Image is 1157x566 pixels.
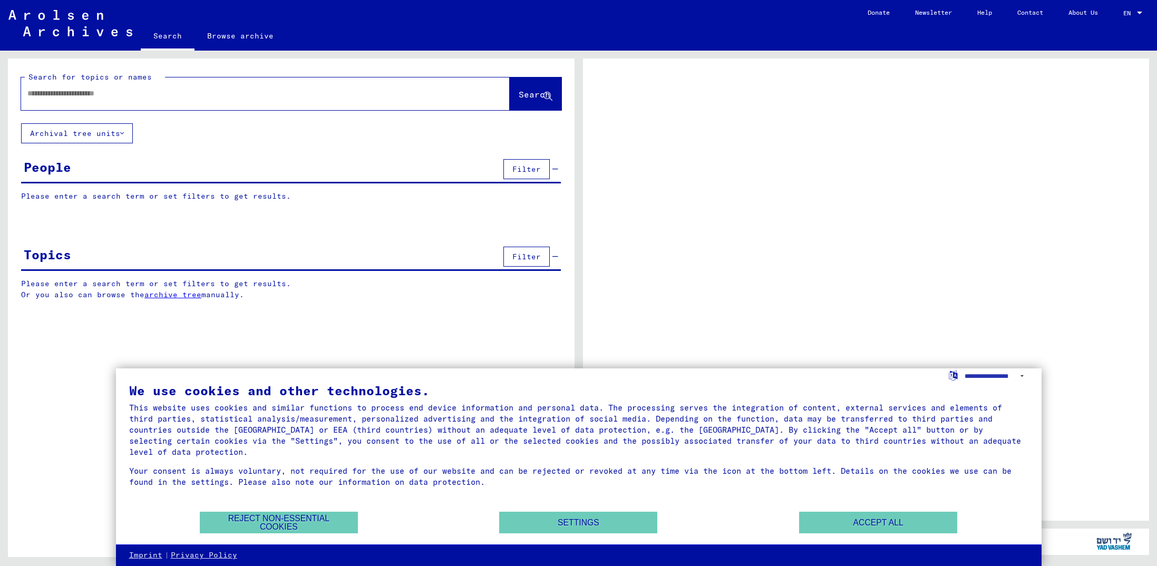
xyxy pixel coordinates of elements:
[503,247,550,267] button: Filter
[512,252,541,261] span: Filter
[503,159,550,179] button: Filter
[129,402,1028,457] div: This website uses cookies and similar functions to process end device information and personal da...
[200,512,358,533] button: Reject non-essential cookies
[21,278,561,300] p: Please enter a search term or set filters to get results. Or you also can browse the manually.
[144,290,201,299] a: archive tree
[799,512,957,533] button: Accept all
[141,23,195,51] a: Search
[1123,9,1135,17] span: EN
[8,10,132,36] img: Arolsen_neg.svg
[195,23,286,48] a: Browse archive
[1094,528,1134,554] img: yv_logo.png
[24,245,71,264] div: Topics
[519,89,550,100] span: Search
[21,123,133,143] button: Archival tree units
[21,191,561,202] p: Please enter a search term or set filters to get results.
[129,550,162,561] a: Imprint
[129,465,1028,487] div: Your consent is always voluntary, not required for the use of our website and can be rejected or ...
[510,77,561,110] button: Search
[129,384,1028,397] div: We use cookies and other technologies.
[24,158,71,177] div: People
[512,164,541,174] span: Filter
[499,512,657,533] button: Settings
[171,550,237,561] a: Privacy Policy
[28,72,152,82] mat-label: Search for topics or names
